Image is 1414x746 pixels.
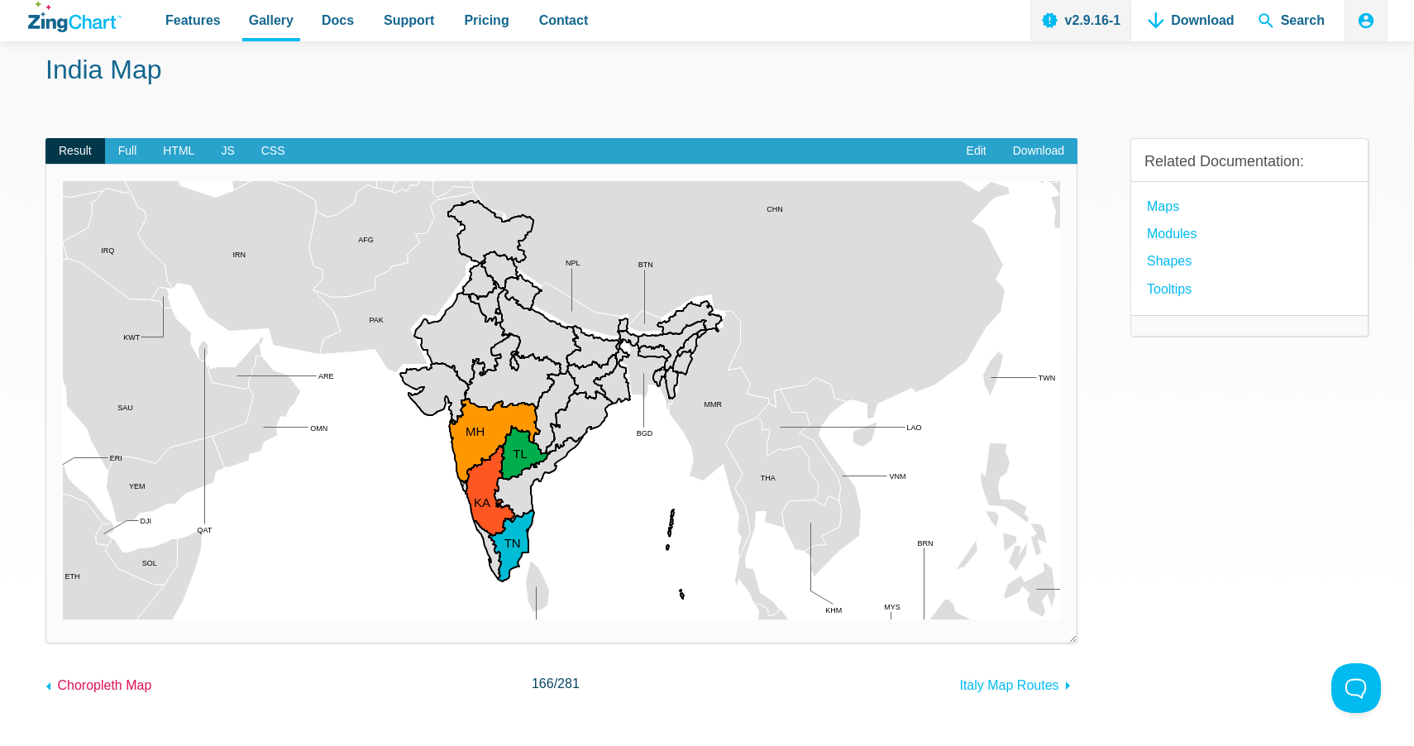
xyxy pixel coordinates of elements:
[959,678,1058,692] span: Italy Map Routes
[539,9,589,31] span: Contact
[384,9,434,31] span: Support
[45,670,151,696] a: Choropleth Map
[249,9,294,31] span: Gallery
[105,138,150,165] span: Full
[322,9,354,31] span: Docs
[1144,152,1354,171] h3: Related Documentation:
[1147,278,1192,300] a: Tooltips
[953,138,1000,165] a: Edit
[45,138,105,165] span: Result
[1147,250,1192,272] a: Shapes
[532,677,554,691] span: 166
[1000,138,1077,165] a: Download
[557,677,580,691] span: 281
[1147,222,1197,245] a: modules
[1147,195,1179,218] a: Maps
[165,9,221,31] span: Features
[28,2,122,32] a: ZingChart Logo. Click to return to the homepage
[959,670,1077,696] a: Italy Map Routes
[150,138,208,165] span: HTML
[57,678,151,692] span: Choropleth Map
[532,672,580,695] span: /
[464,9,509,31] span: Pricing
[45,53,1369,90] h1: India Map
[208,138,247,165] span: JS
[1331,663,1381,713] iframe: Toggle Customer Support
[248,138,299,165] span: CSS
